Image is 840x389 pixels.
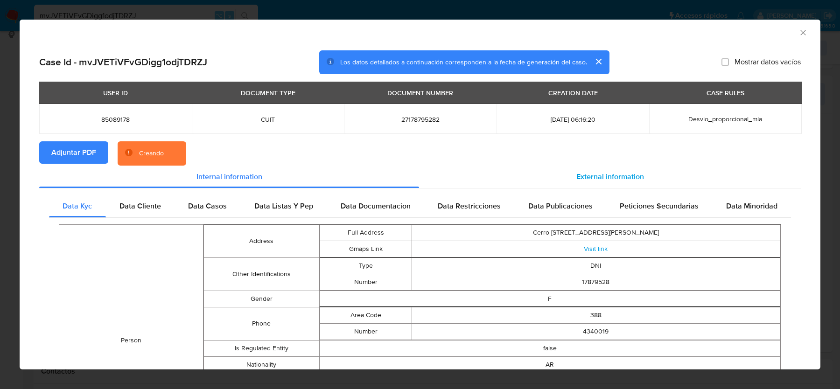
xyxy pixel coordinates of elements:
input: Mostrar datos vacíos [721,58,729,66]
div: DOCUMENT NUMBER [382,85,459,101]
span: Data Publicaciones [528,201,593,211]
span: Data Listas Y Pep [254,201,313,211]
td: 388 [412,307,780,324]
td: Number [320,324,412,340]
div: Detailed info [39,166,801,188]
span: Data Kyc [63,201,92,211]
td: Type [320,258,412,274]
span: Data Restricciones [438,201,501,211]
td: 4340019 [412,324,780,340]
span: Peticiones Secundarias [620,201,699,211]
div: USER ID [98,85,133,101]
span: 27178795282 [355,115,485,124]
div: DOCUMENT TYPE [235,85,301,101]
td: Area Code [320,307,412,324]
span: Mostrar datos vacíos [735,57,801,67]
td: Number [320,274,412,291]
span: External information [576,171,644,182]
td: Other Identifications [204,258,319,291]
td: Address [204,225,319,258]
td: false [319,340,781,357]
button: Cerrar ventana [798,28,807,36]
a: Visit link [584,244,608,253]
td: DNI [412,258,780,274]
span: Adjuntar PDF [51,142,96,163]
div: CREATION DATE [543,85,603,101]
span: Los datos detallados a continuación corresponden a la fecha de generación del caso. [340,57,587,67]
td: Full Address [320,225,412,241]
div: CASE RULES [701,85,750,101]
span: Data Minoridad [726,201,777,211]
span: CUIT [203,115,333,124]
span: [DATE] 06:16:20 [508,115,638,124]
td: Cerro [STREET_ADDRESS][PERSON_NAME] [412,225,780,241]
td: F [319,291,781,307]
td: Is Regulated Entity [204,340,319,357]
td: Gender [204,291,319,307]
div: Detailed internal info [49,195,791,217]
span: Data Documentacion [341,201,411,211]
span: Desvio_proporcional_mla [688,114,762,124]
div: Creando [139,149,164,158]
div: closure-recommendation-modal [20,20,820,369]
td: AR [319,357,781,373]
h2: Case Id - mvJVETiVFvGDigg1odjTDRZJ [39,56,207,68]
span: 85089178 [50,115,181,124]
td: Phone [204,307,319,340]
span: Internal information [196,171,262,182]
button: Adjuntar PDF [39,141,108,164]
button: cerrar [587,50,609,73]
span: Data Cliente [119,201,161,211]
span: Data Casos [188,201,227,211]
td: Gmaps Link [320,241,412,257]
td: Nationality [204,357,319,373]
td: 17879528 [412,274,780,291]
